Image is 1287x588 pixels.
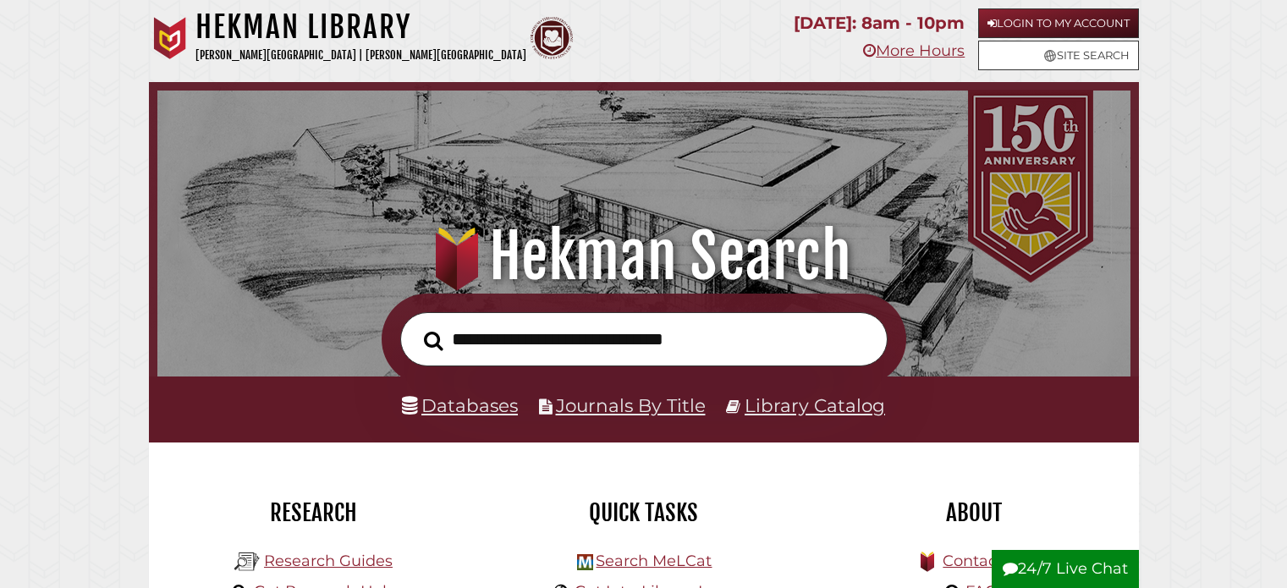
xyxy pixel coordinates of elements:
a: Search MeLCat [596,552,712,570]
img: Hekman Library Logo [577,554,593,570]
a: Contact Us [943,552,1026,570]
a: More Hours [863,41,965,60]
h1: Hekman Search [176,219,1110,294]
a: Site Search [978,41,1139,70]
img: Calvin University [149,17,191,59]
img: Hekman Library Logo [234,549,260,574]
a: Journals By Title [556,394,706,416]
a: Library Catalog [745,394,885,416]
a: Databases [402,394,518,416]
p: [PERSON_NAME][GEOGRAPHIC_DATA] | [PERSON_NAME][GEOGRAPHIC_DATA] [195,46,526,65]
h2: About [822,498,1126,527]
h1: Hekman Library [195,8,526,46]
h2: Quick Tasks [492,498,796,527]
i: Search [424,330,443,350]
a: Research Guides [264,552,393,570]
button: Search [415,326,452,355]
h2: Research [162,498,466,527]
img: Calvin Theological Seminary [531,17,573,59]
p: [DATE]: 8am - 10pm [794,8,965,38]
a: Login to My Account [978,8,1139,38]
